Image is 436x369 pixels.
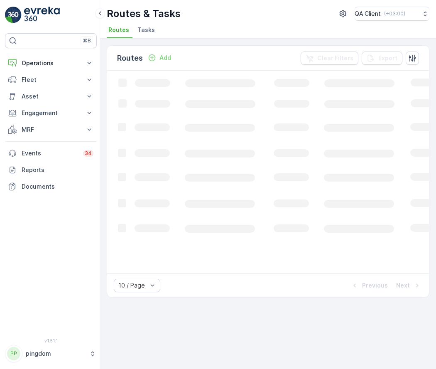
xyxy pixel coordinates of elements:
p: Documents [22,182,93,191]
button: PPpingdom [5,345,97,362]
p: 34 [85,150,92,157]
button: MRF [5,121,97,138]
div: PP [7,347,20,360]
span: Tasks [137,26,155,34]
button: Add [145,53,174,63]
p: ( +03:00 ) [384,10,405,17]
button: Fleet [5,71,97,88]
p: Events [22,149,78,157]
button: Next [395,280,422,290]
p: Clear Filters [317,54,353,62]
button: Clear Filters [301,52,358,65]
button: Export [362,52,402,65]
p: Engagement [22,109,80,117]
button: Asset [5,88,97,105]
p: Export [378,54,397,62]
span: Routes [108,26,129,34]
p: Previous [362,281,388,290]
button: QA Client(+03:00) [355,7,429,21]
p: Reports [22,166,93,174]
p: Fleet [22,76,80,84]
img: logo [5,7,22,23]
a: Documents [5,178,97,195]
p: Routes [117,52,143,64]
a: Events34 [5,145,97,162]
p: Next [396,281,410,290]
span: v 1.51.1 [5,338,97,343]
p: ⌘B [83,37,91,44]
p: Operations [22,59,80,67]
p: QA Client [355,10,381,18]
p: Asset [22,92,80,101]
button: Operations [5,55,97,71]
p: Routes & Tasks [107,7,181,20]
p: Add [159,54,171,62]
p: pingdom [26,349,85,358]
p: MRF [22,125,80,134]
img: logo_light-DOdMpM7g.png [24,7,60,23]
button: Engagement [5,105,97,121]
a: Reports [5,162,97,178]
button: Previous [350,280,389,290]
